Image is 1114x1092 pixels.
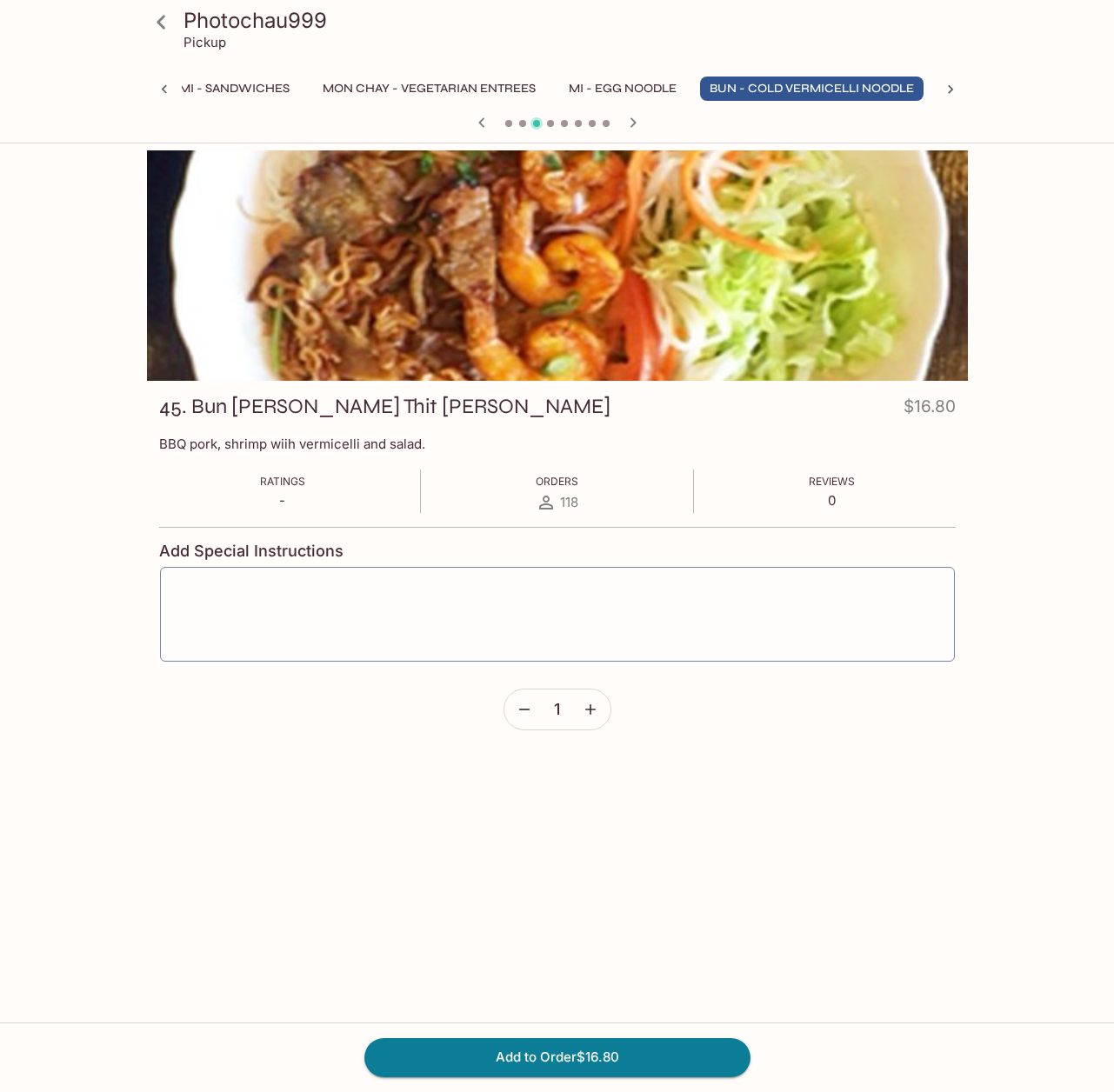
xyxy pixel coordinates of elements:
p: BBQ pork, shrimp wiih vermicelli and salad. [159,436,956,452]
span: 118 [560,494,578,510]
button: Add to Order$16.80 [364,1038,750,1076]
p: 0 [809,492,855,509]
button: Mon Chay - Vegetarian Entrees [313,77,545,101]
button: Bun - Cold Vermicelli Noodle [700,77,924,101]
button: Mi - Egg Noodle [559,77,686,101]
span: Reviews [809,475,855,488]
span: 1 [554,700,560,719]
button: Banh Mi - Sandwiches [132,77,299,101]
div: 45. Bun Tom Thit Nuong [147,150,968,381]
p: Pickup [183,34,226,50]
h4: Add Special Instructions [159,542,956,561]
p: - [260,492,305,509]
span: Ratings [260,475,305,488]
h3: 45. Bun [PERSON_NAME] Thit [PERSON_NAME] [159,393,610,420]
h3: Photochau999 [183,7,961,34]
h4: $16.80 [904,393,956,427]
span: Orders [536,475,578,488]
